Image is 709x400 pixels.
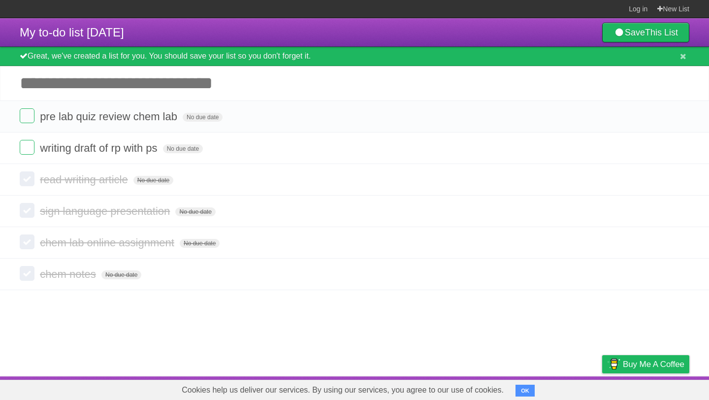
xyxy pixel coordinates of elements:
[20,140,34,155] label: Done
[180,239,220,248] span: No due date
[40,173,130,186] span: read writing article
[645,28,678,37] b: This List
[183,113,223,122] span: No due date
[40,142,160,154] span: writing draft of rp with ps
[40,205,172,217] span: sign language presentation
[163,144,203,153] span: No due date
[40,236,177,249] span: chem lab online assignment
[101,270,141,279] span: No due date
[20,26,124,39] span: My to-do list [DATE]
[172,380,514,400] span: Cookies help us deliver our services. By using our services, you agree to our use of cookies.
[471,379,492,398] a: About
[40,268,98,280] span: chem notes
[589,379,615,398] a: Privacy
[175,207,215,216] span: No due date
[602,355,689,373] a: Buy me a coffee
[20,108,34,123] label: Done
[504,379,544,398] a: Developers
[627,379,689,398] a: Suggest a feature
[556,379,578,398] a: Terms
[133,176,173,185] span: No due date
[602,23,689,42] a: SaveThis List
[20,203,34,218] label: Done
[607,356,620,372] img: Buy me a coffee
[623,356,684,373] span: Buy me a coffee
[20,171,34,186] label: Done
[40,110,180,123] span: pre lab quiz review chem lab
[20,234,34,249] label: Done
[516,385,535,397] button: OK
[20,266,34,281] label: Done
